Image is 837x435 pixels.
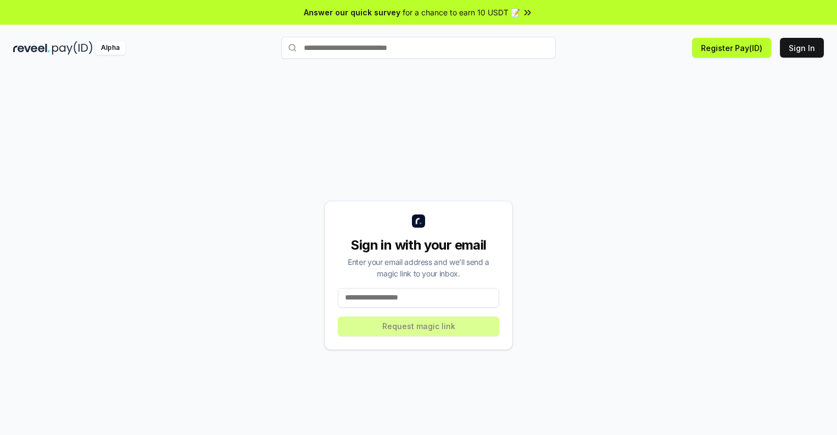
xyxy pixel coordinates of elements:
span: for a chance to earn 10 USDT 📝 [403,7,520,18]
button: Register Pay(ID) [692,38,771,58]
div: Enter your email address and we’ll send a magic link to your inbox. [338,256,499,279]
span: Answer our quick survey [304,7,400,18]
button: Sign In [780,38,824,58]
div: Sign in with your email [338,236,499,254]
img: reveel_dark [13,41,50,55]
div: Alpha [95,41,126,55]
img: pay_id [52,41,93,55]
img: logo_small [412,214,425,228]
